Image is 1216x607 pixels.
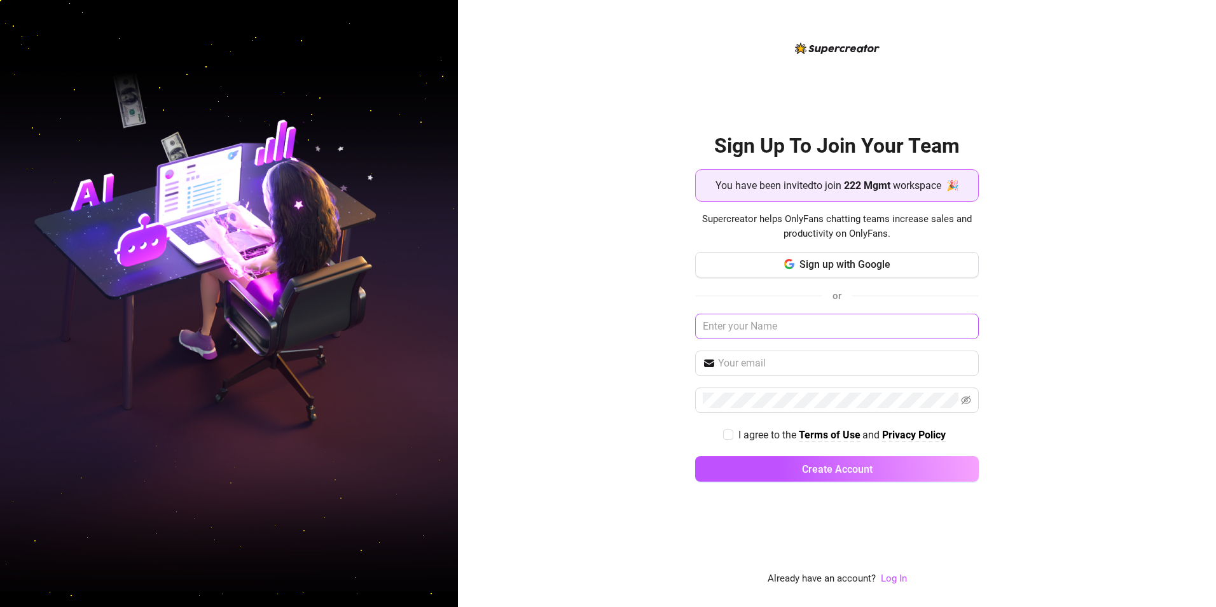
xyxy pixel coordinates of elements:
span: Create Account [802,463,873,475]
input: Your email [718,356,971,371]
span: eye-invisible [961,395,971,405]
img: logo-BBDzfeDw.svg [795,43,880,54]
strong: Terms of Use [799,429,860,441]
strong: 222 Mgmt [844,179,890,192]
span: and [862,429,882,441]
a: Privacy Policy [882,429,946,442]
span: or [833,290,841,302]
span: Sign up with Google [799,258,890,270]
a: Log In [881,571,907,587]
span: I agree to the [738,429,799,441]
strong: Privacy Policy [882,429,946,441]
input: Enter your Name [695,314,979,339]
button: Create Account [695,456,979,482]
span: Supercreator helps OnlyFans chatting teams increase sales and productivity on OnlyFans. [695,212,979,242]
span: Already have an account? [768,571,876,587]
span: workspace 🎉 [893,178,959,193]
a: Terms of Use [799,429,860,442]
span: You have been invited to join [715,178,841,193]
button: Sign up with Google [695,252,979,277]
a: Log In [881,573,907,584]
h2: Sign Up To Join Your Team [695,133,979,159]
